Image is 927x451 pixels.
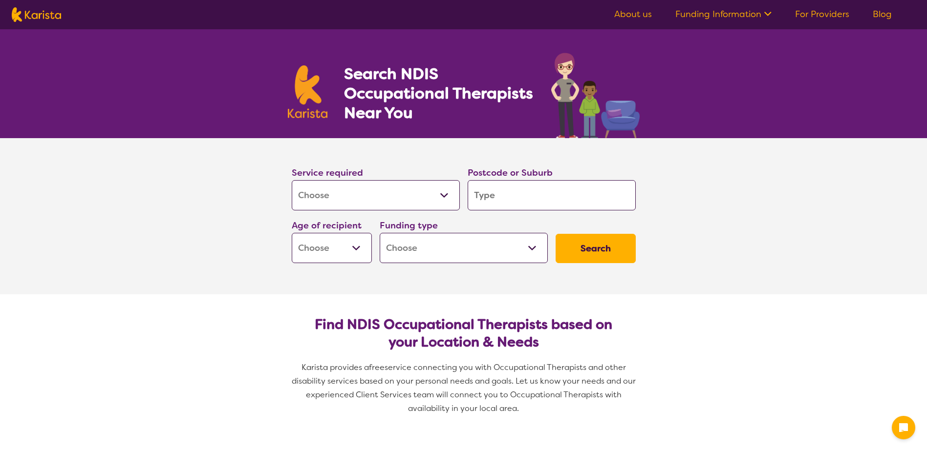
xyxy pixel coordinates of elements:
[795,8,849,20] a: For Providers
[288,65,328,118] img: Karista logo
[12,7,61,22] img: Karista logo
[551,53,640,138] img: occupational-therapy
[468,167,553,179] label: Postcode or Suburb
[873,8,892,20] a: Blog
[675,8,772,20] a: Funding Information
[614,8,652,20] a: About us
[380,220,438,231] label: Funding type
[369,362,385,372] span: free
[292,220,362,231] label: Age of recipient
[556,234,636,263] button: Search
[344,64,534,123] h1: Search NDIS Occupational Therapists Near You
[292,167,363,179] label: Service required
[300,316,628,351] h2: Find NDIS Occupational Therapists based on your Location & Needs
[302,362,369,372] span: Karista provides a
[292,362,638,413] span: service connecting you with Occupational Therapists and other disability services based on your p...
[468,180,636,210] input: Type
